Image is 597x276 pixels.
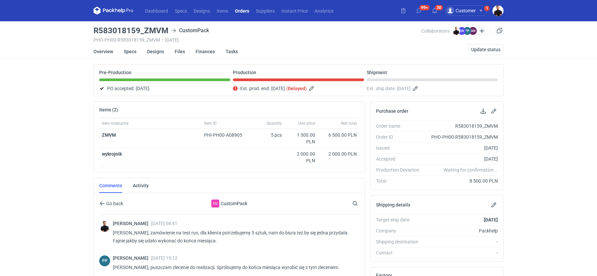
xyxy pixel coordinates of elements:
strong: Delayed [288,86,305,91]
strong: [DATE] [484,217,498,222]
div: PHI-PH00-A08905 [204,132,249,138]
div: Contact [376,249,425,256]
div: Accepted [376,156,425,162]
button: Edit estimated shipping date [412,84,420,92]
p: Pre-Production [99,70,131,75]
div: PO accepted: [99,84,230,92]
div: Est. prod. end: [233,84,364,92]
div: PHO-PH00-R583018159_ZMVM [425,134,498,140]
img: Tomasz Kubiak [452,27,460,35]
div: PHO-PH00-R583018159_ZMVM [DATE] [94,37,421,43]
a: Instant Price [278,7,311,15]
strong: wykrojnik [102,151,122,157]
a: Tasks [226,44,238,59]
div: [DATE] [425,145,498,151]
div: 2 000.00 PLN [320,151,357,157]
figcaption: PP [463,27,471,35]
button: Edit shipping details [490,201,498,209]
a: Overview [94,44,113,59]
div: Target ship date [376,216,425,223]
button: Go back [99,200,123,207]
div: [DATE] [425,156,498,162]
p: Shipment [367,70,387,75]
a: Activity [133,178,149,193]
div: 1 300.00 PLN [287,132,315,145]
em: ) [305,86,307,91]
div: CustomPack [211,200,219,207]
div: R583018159_ZMVM [425,123,498,129]
svg: Packhelp Pro [94,7,133,15]
a: Dashboard [142,7,171,15]
input: Search [351,200,372,207]
a: Designs [190,7,213,15]
span: Net total [341,121,357,126]
div: CustomPack [175,200,284,207]
span: Go back [105,201,123,206]
span: Update status [471,47,500,52]
h3: R583018159_ZMVM [94,27,168,35]
a: Suppliers [253,7,278,15]
div: Packhelp [425,227,498,234]
button: Customer1 [445,5,493,16]
a: Finances [196,44,215,59]
div: Shipping destination [376,238,425,245]
a: Analytics [311,7,337,15]
figcaption: PP [99,255,110,266]
button: 99+ [414,5,424,16]
div: Order ID [376,134,425,140]
h2: Shipping details [376,202,410,207]
button: Update status [468,44,503,55]
button: Edit estimated production end date [308,84,316,92]
span: • [162,37,163,43]
h2: Purchase order [376,108,408,114]
a: Orders [232,7,253,15]
a: Specs [124,44,136,59]
p: Production [233,70,256,75]
div: 1 [486,6,488,11]
span: [PERSON_NAME] [113,221,151,226]
a: ZMVM [102,132,116,138]
button: Edit collaborators [478,27,486,35]
a: Items [213,7,232,15]
div: - [425,249,498,256]
button: Download PO [479,107,487,115]
img: Tomasz Kubiak [493,5,503,16]
figcaption: SM [469,27,477,35]
div: 6 500.00 PLN [320,132,357,138]
span: Collaborators [421,28,450,34]
span: Item ID [204,121,217,126]
div: - [425,238,498,245]
span: Unit price [298,121,315,126]
img: Tomasz Kubiak [99,221,110,232]
span: [DATE] 08:41 [151,221,177,226]
p: [PERSON_NAME], zamówienie na test run, dla klienta potrzebujemy 5 sztuk, nam do biura też by się ... [113,229,354,245]
a: Designs [147,44,164,59]
div: 2 000.00 PLN [287,151,315,164]
p: [PERSON_NAME], puszczam zlecenie do realizacji. Spróbujemy do końca miesiąca wyrobić się z tym zl... [113,263,354,271]
span: [DATE] 15:12 [151,255,177,261]
em: Waiting for confirmation... [444,167,498,173]
div: Total [376,178,425,184]
button: 30 [429,5,440,16]
span: [DATE] [397,84,411,92]
button: Edit purchase order [490,107,498,115]
h2: Items (2) [99,107,118,112]
div: Customer [446,7,476,15]
a: Specs [171,7,190,15]
span: Item nickname [102,121,128,126]
em: ( [286,86,288,91]
div: Est. ship date: [367,84,498,92]
div: Company [376,227,425,234]
div: Order name [376,123,425,129]
span: Quantity [267,121,282,126]
div: 5 pcs [251,129,285,148]
div: CustomPack [171,27,209,35]
a: Files [175,44,185,59]
div: Production Deviation [376,167,425,173]
figcaption: Cu [211,200,219,207]
figcaption: GR [458,27,466,35]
